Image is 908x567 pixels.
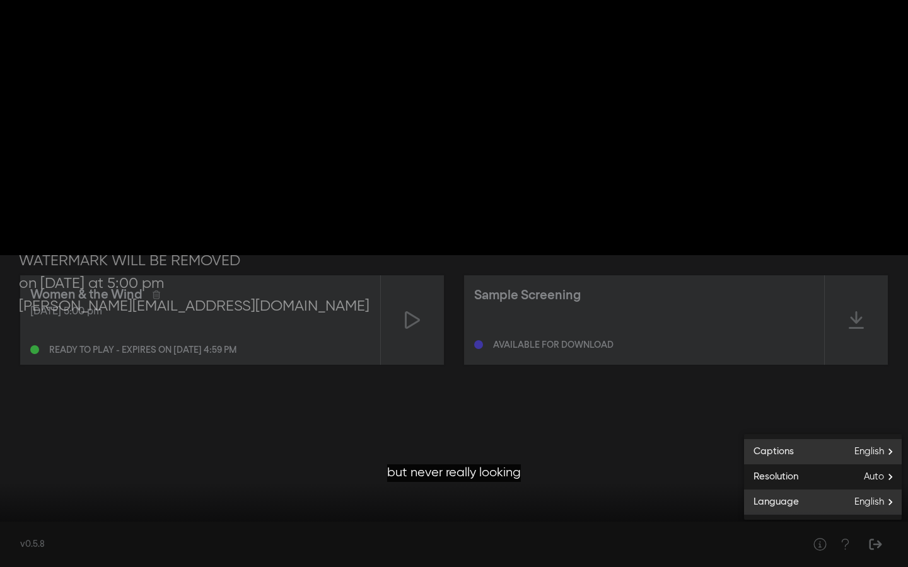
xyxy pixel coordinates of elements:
[744,490,902,515] button: Language
[854,442,902,461] span: English
[832,532,858,557] button: Help
[744,439,902,464] button: Captions
[744,470,798,484] span: Resolution
[864,467,902,486] span: Auto
[807,532,832,557] button: Help
[744,495,799,510] span: Language
[854,493,902,512] span: English
[20,538,782,551] div: v0.5.8
[744,445,794,459] span: Captions
[863,532,888,557] button: Sign Out
[744,464,902,490] button: Resolution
